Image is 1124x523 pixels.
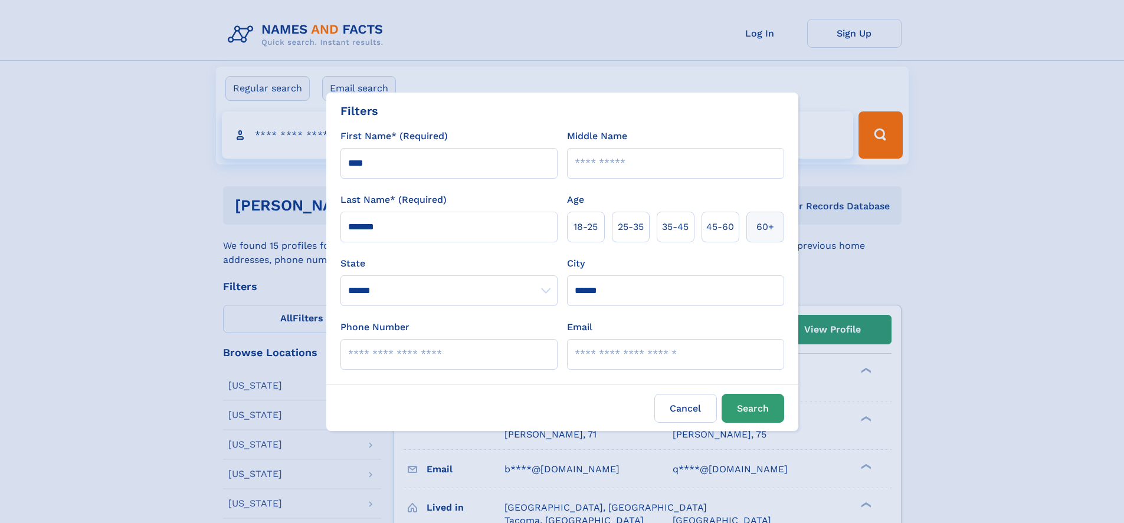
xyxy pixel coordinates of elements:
[567,320,592,334] label: Email
[706,220,734,234] span: 45‑60
[756,220,774,234] span: 60+
[574,220,598,234] span: 18‑25
[662,220,689,234] span: 35‑45
[340,256,558,271] label: State
[567,193,584,207] label: Age
[567,256,585,271] label: City
[654,394,717,423] label: Cancel
[567,129,627,143] label: Middle Name
[618,220,644,234] span: 25‑35
[340,102,378,120] div: Filters
[340,320,409,334] label: Phone Number
[722,394,784,423] button: Search
[340,193,447,207] label: Last Name* (Required)
[340,129,448,143] label: First Name* (Required)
